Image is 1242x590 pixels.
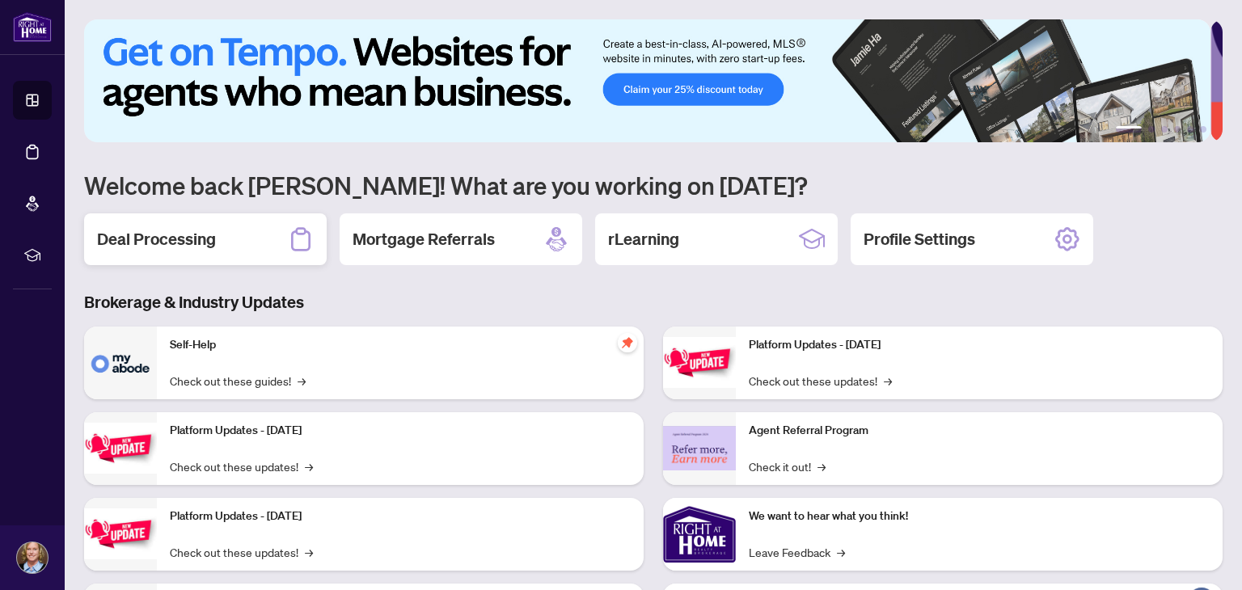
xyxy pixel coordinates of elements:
h2: Deal Processing [97,228,216,251]
h3: Brokerage & Industry Updates [84,291,1223,314]
span: → [884,372,892,390]
a: Check it out!→ [749,457,826,475]
span: → [305,543,313,561]
p: Platform Updates - [DATE] [170,422,631,440]
span: → [837,543,845,561]
button: Open asap [1177,533,1226,582]
span: → [817,457,826,475]
a: Check out these guides!→ [170,372,306,390]
img: Slide 0 [84,19,1210,142]
a: Leave Feedback→ [749,543,845,561]
img: Platform Updates - September 16, 2025 [84,423,157,474]
button: 1 [1116,126,1142,133]
h1: Welcome back [PERSON_NAME]! What are you working on [DATE]? [84,170,1223,200]
a: Check out these updates!→ [749,372,892,390]
img: Profile Icon [17,542,48,573]
span: pushpin [618,333,637,352]
button: 4 [1174,126,1181,133]
img: logo [13,12,52,42]
h2: Profile Settings [864,228,975,251]
button: 5 [1187,126,1193,133]
img: Platform Updates - June 23, 2025 [663,337,736,388]
img: Agent Referral Program [663,426,736,470]
h2: rLearning [608,228,679,251]
p: Self-Help [170,336,631,354]
button: 3 [1161,126,1168,133]
span: → [305,457,313,475]
img: We want to hear what you think! [663,498,736,571]
a: Check out these updates!→ [170,457,313,475]
p: Platform Updates - [DATE] [170,508,631,525]
img: Platform Updates - July 21, 2025 [84,508,157,559]
button: 2 [1148,126,1155,133]
p: Platform Updates - [DATE] [749,336,1210,354]
h2: Mortgage Referrals [353,228,495,251]
span: → [298,372,306,390]
img: Self-Help [84,327,157,399]
p: Agent Referral Program [749,422,1210,440]
p: We want to hear what you think! [749,508,1210,525]
a: Check out these updates!→ [170,543,313,561]
button: 6 [1200,126,1206,133]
